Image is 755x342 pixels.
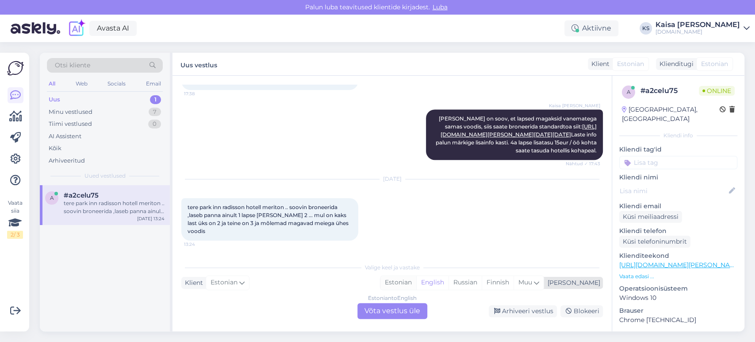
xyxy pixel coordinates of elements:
[67,19,86,38] img: explore-ai
[49,108,92,117] div: Minu vestlused
[49,120,92,128] div: Tiimi vestlused
[627,89,631,95] span: a
[619,272,737,280] p: Vaata edasi ...
[181,264,603,272] div: Valige keel ja vastake
[148,120,161,128] div: 0
[150,95,161,104] div: 1
[357,303,427,319] div: Võta vestlus üle
[7,199,23,239] div: Vaata siia
[560,305,603,317] div: Blokeeri
[619,156,737,169] input: Lisa tag
[436,115,598,154] span: [PERSON_NAME] on soov, et lapsed magaksid vanematega samas voodis, siis saate broneerida standard...
[55,61,90,70] span: Otsi kliente
[50,194,54,201] span: a
[430,3,450,11] span: Luba
[64,199,165,215] div: tere park inn radisson hotell meriton .. soovin broneerida ,laseb panna ainult 1 lapse [PERSON_NA...
[489,305,557,317] div: Arhiveeri vestlus
[549,102,600,109] span: Kaisa [PERSON_NAME]
[49,144,61,153] div: Kõik
[620,186,727,196] input: Lisa nimi
[566,160,600,167] span: Nähtud ✓ 17:43
[181,175,603,183] div: [DATE]
[482,276,514,289] div: Finnish
[619,173,737,182] p: Kliendi nimi
[619,236,690,248] div: Küsi telefoninumbrit
[619,251,737,260] p: Klienditeekond
[619,145,737,154] p: Kliendi tag'id
[655,28,740,35] div: [DOMAIN_NAME]
[619,132,737,140] div: Kliendi info
[184,90,217,97] span: 17:38
[106,78,127,89] div: Socials
[619,293,737,303] p: Windows 10
[49,95,60,104] div: Uus
[380,276,416,289] div: Estonian
[619,315,737,325] p: Chrome [TECHNICAL_ID]
[619,211,682,223] div: Küsi meiliaadressi
[211,278,238,288] span: Estonian
[619,306,737,315] p: Brauser
[7,231,23,239] div: 2 / 3
[640,85,699,96] div: # a2celu75
[149,108,161,117] div: 7
[180,58,217,70] label: Uus vestlus
[588,59,609,69] div: Klient
[181,278,203,288] div: Klient
[656,59,694,69] div: Klienditugi
[416,276,448,289] div: English
[49,156,85,165] div: Arhiveeritud
[74,78,89,89] div: Web
[564,20,618,36] div: Aktiivne
[89,21,137,36] a: Avasta AI
[84,172,126,180] span: Uued vestlused
[622,105,720,124] div: [GEOGRAPHIC_DATA], [GEOGRAPHIC_DATA]
[64,191,99,199] span: #a2celu75
[184,241,217,248] span: 13:24
[49,132,81,141] div: AI Assistent
[137,215,165,222] div: [DATE] 13:24
[7,60,24,77] img: Askly Logo
[655,21,740,28] div: Kaisa [PERSON_NAME]
[544,278,600,288] div: [PERSON_NAME]
[448,276,482,289] div: Russian
[701,59,728,69] span: Estonian
[619,284,737,293] p: Operatsioonisüsteem
[617,59,644,69] span: Estonian
[188,204,350,234] span: tere park inn radisson hotell meriton .. soovin broneerida ,laseb panna ainult 1 lapse [PERSON_NA...
[518,278,532,286] span: Muu
[699,86,735,96] span: Online
[47,78,57,89] div: All
[640,22,652,35] div: KS
[619,226,737,236] p: Kliendi telefon
[619,202,737,211] p: Kliendi email
[655,21,750,35] a: Kaisa [PERSON_NAME][DOMAIN_NAME]
[368,294,417,302] div: Estonian to English
[144,78,163,89] div: Email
